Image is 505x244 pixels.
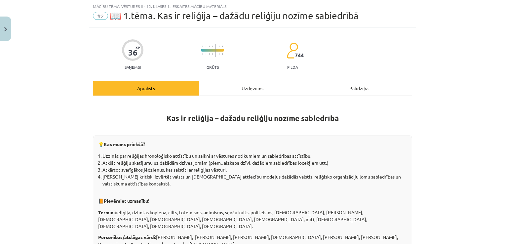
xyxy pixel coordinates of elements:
img: students-c634bb4e5e11cddfef0936a35e636f08e4e9abd3cc4e673bd6f9a4125e45ecb1.svg [287,42,298,59]
img: icon-short-line-57e1e144782c952c97e751825c79c345078a6d821885a25fce030b3d8c18986b.svg [206,53,206,55]
img: icon-short-line-57e1e144782c952c97e751825c79c345078a6d821885a25fce030b3d8c18986b.svg [202,53,203,55]
img: icon-close-lesson-0947bae3869378f0d4975bcd49f059093ad1ed9edebbc8119c70593378902aed.svg [4,27,7,31]
p: Grūts [207,65,219,69]
p: 📙 [98,197,407,205]
span: XP [136,46,140,49]
img: icon-long-line-d9ea69661e0d244f92f715978eff75569469978d946b2353a9bb055b3ed8787d.svg [215,44,216,57]
div: Palīdzība [306,81,412,96]
img: icon-short-line-57e1e144782c952c97e751825c79c345078a6d821885a25fce030b3d8c18986b.svg [212,46,213,47]
li: Atklāt reliģiju skatījumu uz dažādām dzīves jomām (piem., aizkapa dzīvi, dažādiem sabiedrības loc... [102,159,407,166]
li: Uzzināt par reliģijas hronoloģisko attīstību un saikni ar vēstures notikumiem un sabiedrības attī... [102,152,407,159]
img: icon-short-line-57e1e144782c952c97e751825c79c345078a6d821885a25fce030b3d8c18986b.svg [212,53,213,55]
li: Atkārtot svarīgākos jēdzienus, kas saistīti ar reliģijas vēsturi. [102,166,407,173]
strong: Kas ir reliģija – dažādu reliģiju nozīme sabiedrībā [167,113,339,123]
p: reliģija, dzimtas kopiena, cilts, totēmisms, animisms, senču kults, politeisms, [DEMOGRAPHIC_DATA... [98,209,407,230]
div: 36 [128,48,137,57]
div: Mācību tēma: Vēstures ii - 12. klases 1. ieskaites mācību materiāls [93,4,412,9]
strong: Termini: [98,209,116,215]
p: pilda [287,65,298,69]
img: icon-short-line-57e1e144782c952c97e751825c79c345078a6d821885a25fce030b3d8c18986b.svg [222,46,223,47]
p: 💡 [98,141,407,148]
b: Kas mums priekšā? [104,141,145,147]
p: Saņemsi [122,65,143,69]
strong: Personības/atslēgas vārdi: [98,234,156,240]
span: #2 [93,12,108,20]
img: icon-short-line-57e1e144782c952c97e751825c79c345078a6d821885a25fce030b3d8c18986b.svg [202,46,203,47]
div: Uzdevums [199,81,306,96]
img: icon-short-line-57e1e144782c952c97e751825c79c345078a6d821885a25fce030b3d8c18986b.svg [206,46,206,47]
img: icon-short-line-57e1e144782c952c97e751825c79c345078a6d821885a25fce030b3d8c18986b.svg [222,53,223,55]
li: [PERSON_NAME] kritiski izvērtēt valsts un [DEMOGRAPHIC_DATA] attiecību modeļus dažādās valstīs, r... [102,173,407,194]
span: 📖 1.tēma. Kas ir reliģija – dažādu reliģiju nozīme sabiedrībā [110,10,359,21]
span: 744 [295,52,304,58]
strong: Pievērsiet uzmanību! [104,198,149,204]
div: Apraksts [93,81,199,96]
